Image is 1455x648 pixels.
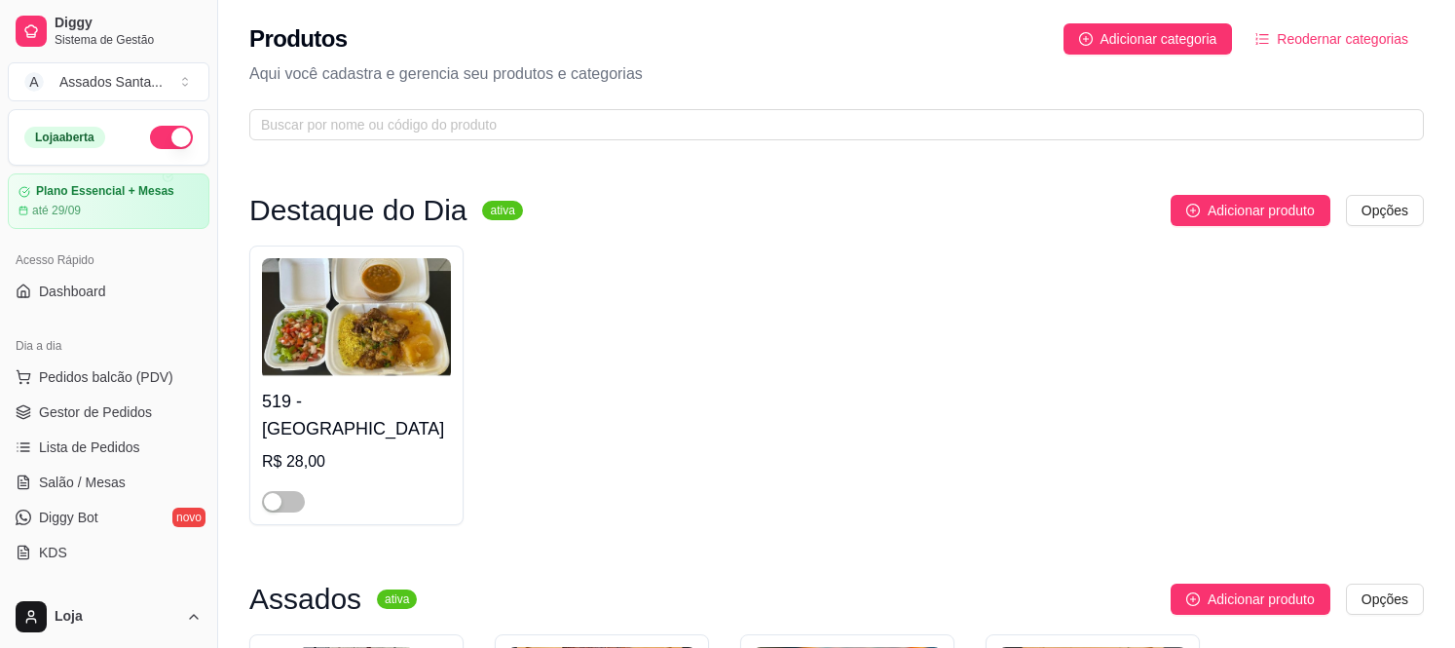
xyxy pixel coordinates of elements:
span: Pedidos balcão (PDV) [39,367,173,387]
button: Opções [1346,584,1424,615]
a: Plano Essencial + Mesasaté 29/09 [8,173,209,229]
a: Salão / Mesas [8,467,209,498]
span: Adicionar categoria [1101,28,1217,50]
span: Diggy Bot [39,508,98,527]
button: Adicionar categoria [1063,23,1233,55]
input: Buscar por nome ou código do produto [261,114,1397,135]
button: Adicionar produto [1171,195,1330,226]
span: plus-circle [1186,204,1200,217]
a: Lista de Pedidos [8,432,209,463]
span: Salão / Mesas [39,473,126,492]
a: Gestor de Pedidos [8,397,209,428]
span: Adicionar produto [1208,589,1315,610]
div: Dia a dia [8,330,209,362]
span: Opções [1362,200,1408,221]
button: Alterar Status [150,126,193,149]
button: Reodernar categorias [1240,23,1424,55]
button: Select a team [8,62,209,101]
a: KDS [8,537,209,568]
span: KDS [39,543,67,562]
sup: ativa [377,590,417,609]
span: Gestor de Pedidos [39,402,152,422]
button: Loja [8,593,209,640]
button: Pedidos balcão (PDV) [8,362,209,393]
span: plus-circle [1079,32,1093,46]
div: Acesso Rápido [8,245,209,276]
div: Loja aberta [24,127,105,148]
sup: ativa [482,201,522,220]
span: ordered-list [1255,32,1269,46]
span: Lista de Pedidos [39,438,140,457]
h3: Assados [249,588,361,611]
button: Adicionar produto [1171,584,1330,615]
p: Aqui você cadastra e gerencia seu produtos e categorias [249,62,1424,86]
span: A [24,72,44,92]
h2: Produtos [249,23,348,55]
article: Plano Essencial + Mesas [36,184,174,199]
h3: Destaque do Dia [249,199,466,222]
span: Diggy [55,15,202,32]
div: Assados Santa ... [59,72,163,92]
a: Dashboard [8,276,209,307]
span: plus-circle [1186,592,1200,606]
h4: 519 - [GEOGRAPHIC_DATA] [262,388,451,442]
img: product-image [262,258,451,380]
button: Opções [1346,195,1424,226]
span: Loja [55,608,178,626]
div: R$ 28,00 [262,450,451,474]
article: até 29/09 [32,203,81,218]
span: Reodernar categorias [1277,28,1408,50]
a: Diggy Botnovo [8,502,209,533]
span: Dashboard [39,282,106,301]
span: Opções [1362,589,1408,610]
span: Adicionar produto [1208,200,1315,221]
a: DiggySistema de Gestão [8,8,209,55]
span: Sistema de Gestão [55,32,202,48]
